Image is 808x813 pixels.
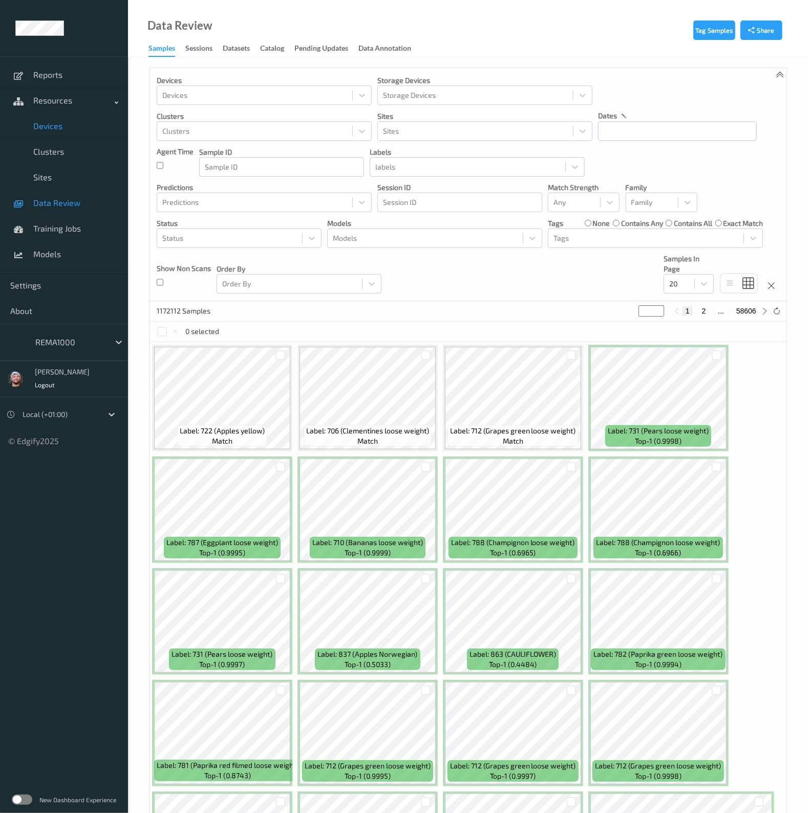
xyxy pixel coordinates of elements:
[166,537,278,548] span: Label: 787 (Eggplant loose weight)
[345,771,391,781] span: top-1 (0.9995)
[306,426,429,436] span: Label: 706 (Clementines loose weight)
[597,537,720,548] span: Label: 788 (Champignon loose weight)
[503,436,523,446] span: match
[715,306,727,316] button: ...
[450,761,576,771] span: Label: 712 (Grapes green loose weight)
[217,264,381,274] p: Order By
[148,41,185,57] a: Samples
[185,41,223,56] a: Sessions
[621,218,663,228] label: contains any
[358,41,421,56] a: Data Annotation
[674,218,712,228] label: contains all
[377,111,592,121] p: Sites
[180,426,265,436] span: Label: 722 (Apples yellow)
[294,41,358,56] a: Pending Updates
[185,43,212,56] div: Sessions
[186,326,220,337] p: 0 selected
[596,761,721,771] span: Label: 712 (Grapes green loose weight)
[489,659,537,670] span: top-1 (0.4484)
[223,41,260,56] a: Datasets
[223,43,250,56] div: Datasets
[157,760,299,770] span: Label: 781 (Paprika red filmed loose weight)
[345,548,391,558] span: top-1 (0.9999)
[260,43,284,56] div: Catalog
[635,771,682,781] span: top-1 (0.9998)
[172,649,272,659] span: Label: 731 (Pears loose weight)
[626,182,697,193] p: Family
[451,537,575,548] span: Label: 788 (Champignon loose weight)
[358,43,411,56] div: Data Annotation
[723,218,763,228] label: exact match
[470,649,556,659] span: Label: 863 (CAULIFLOWER)
[450,426,576,436] span: Label: 712 (Grapes green loose weight)
[377,182,542,193] p: Session ID
[305,761,431,771] span: Label: 712 (Grapes green loose weight)
[357,436,378,446] span: match
[199,548,245,558] span: top-1 (0.9995)
[693,20,735,40] button: Tag Samples
[199,147,364,157] p: Sample ID
[635,436,682,446] span: top-1 (0.9998)
[548,182,620,193] p: Match Strength
[157,306,233,316] p: 1172112 Samples
[733,306,759,316] button: 58606
[370,147,585,157] p: labels
[204,770,251,781] span: top-1 (0.8743)
[148,43,175,57] div: Samples
[548,218,563,228] p: Tags
[635,659,682,670] span: top-1 (0.9994)
[683,306,693,316] button: 1
[699,306,709,316] button: 2
[157,111,372,121] p: Clusters
[635,548,682,558] span: top-1 (0.6966)
[147,20,212,31] div: Data Review
[594,649,723,659] span: Label: 782 (Paprika green loose weight)
[490,771,536,781] span: top-1 (0.9997)
[490,548,536,558] span: top-1 (0.6965)
[157,218,322,228] p: Status
[157,263,211,274] p: Show Non Scans
[598,111,617,121] p: dates
[608,426,709,436] span: Label: 731 (Pears loose weight)
[664,254,714,274] p: Samples In Page
[212,436,232,446] span: match
[317,649,417,659] span: Label: 837 (Apples Norwegian)
[157,75,372,86] p: Devices
[157,147,194,157] p: Agent Time
[294,43,348,56] div: Pending Updates
[740,20,782,40] button: Share
[260,41,294,56] a: Catalog
[199,659,245,670] span: top-1 (0.9997)
[593,218,610,228] label: none
[345,659,391,670] span: top-1 (0.5033)
[377,75,592,86] p: Storage Devices
[157,182,372,193] p: Predictions
[312,537,423,548] span: Label: 710 (Bananas loose weight)
[327,218,542,228] p: Models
